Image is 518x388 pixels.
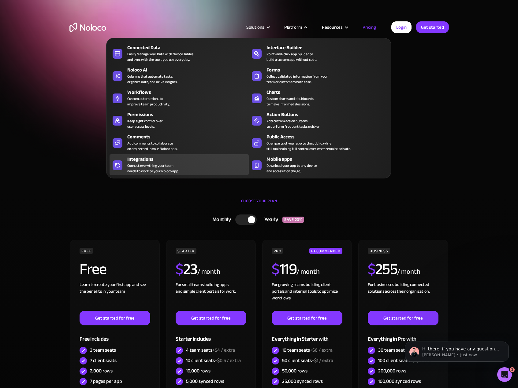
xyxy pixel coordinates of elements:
div: 30 team seats [378,347,431,353]
div: Permissions [127,111,252,118]
div: 7 client seats [90,357,117,364]
div: 10,000 rows [186,368,211,374]
a: Login [391,21,412,33]
span: $ [368,255,375,284]
div: Free includes [80,325,150,345]
div: Mobile apps [266,156,391,163]
a: Action ButtonsAdd custom action buttonsto perform frequent tasks quicker. [249,110,388,130]
div: 100 client seats [378,357,431,364]
div: 3 team seats [90,347,116,353]
div: Noloco AI [127,66,252,74]
div: 100,000 synced rows [378,378,421,385]
a: home [69,23,106,32]
div: Integrations [127,156,252,163]
div: Solutions [246,23,264,31]
h2: 119 [272,262,296,277]
div: CHOOSE YOUR PLAN [69,196,449,212]
iframe: Intercom live chat [497,367,512,382]
div: Yearly [257,215,282,224]
div: PRO [272,248,283,254]
div: Charts [266,89,391,96]
a: Public AccessOpen parts of your app to the public, whilestill maintaining full control over what ... [249,132,388,153]
a: Get started for free [176,311,246,325]
a: IntegrationsConnect everything your teamneeds to work to your Noloco app. [110,154,249,175]
span: +$4 / extra [212,346,235,355]
div: 50 client seats [282,357,333,364]
div: 2,000 rows [90,368,113,374]
div: 10 client seats [186,357,241,364]
div: Collect validated information from your team or customers with ease. [266,74,328,85]
div: Open parts of your app to the public, while still maintaining full control over what remains priv... [266,141,351,152]
div: Solutions [239,23,277,31]
span: 1 [510,367,515,372]
a: Get started for free [368,311,438,325]
div: Everything in Starter with [272,325,342,345]
h2: 23 [176,262,197,277]
h2: Grow your business at any stage with tiered pricing plans that fit your needs. [69,95,449,113]
div: Comments [127,133,252,141]
a: Connected DataEasily Manage Your Data with Noloco Tablesand sync with the tools you use everyday. [110,43,249,64]
div: Interface Builder [266,44,391,51]
div: For growing teams building client portals and internal tools to optimize workflows. [272,281,342,311]
div: Resources [314,23,355,31]
a: Interface BuilderPoint-and-click app builder tobuild a custom app without code. [249,43,388,64]
div: Platform [277,23,314,31]
a: PermissionsKeep tight control overuser access levels. [110,110,249,130]
div: Custom automations to improve team productivity. [127,96,170,107]
span: +$0.5 / extra [215,356,241,365]
div: Forms [266,66,391,74]
a: WorkflowsCustom automations toimprove team productivity. [110,87,249,108]
a: Noloco AIColumns that automate tasks,organize data, and drive insights. [110,65,249,86]
div: 4 team seats [186,347,235,353]
div: Public Access [266,133,391,141]
h2: Free [80,262,106,277]
div: 10 team seats [282,347,333,353]
a: Get started for free [272,311,342,325]
a: Get started for free [80,311,150,325]
a: CommentsAdd comments to collaborateon any record in your Noloco app. [110,132,249,153]
div: 50,000 rows [282,368,307,374]
nav: Platform [106,29,391,178]
a: ChartsCustom charts and dashboardsto make informed decisions. [249,87,388,108]
div: Action Buttons [266,111,391,118]
span: $ [176,255,183,284]
div: Add comments to collaborate on any record in your Noloco app. [127,141,177,152]
div: For businesses building connected solutions across their organization. ‍ [368,281,438,311]
a: Mobile appsDownload your app to any deviceand access it on the go. [249,154,388,175]
div: Everything in Pro with [368,325,438,345]
div: Learn to create your first app and see the benefits in your team ‍ [80,281,150,311]
div: 7 pages per app [90,378,122,385]
a: Pricing [355,23,384,31]
div: Add custom action buttons to perform frequent tasks quicker. [266,118,320,129]
div: FREE [80,248,93,254]
div: Keep tight control over user access levels. [127,118,163,129]
div: SAVE 20% [282,217,304,223]
span: +$6 / extra [310,346,333,355]
div: 25,000 synced rows [282,378,323,385]
div: BUSINESS [368,248,390,254]
div: Easily Manage Your Data with Noloco Tables and sync with the tools you use everyday. [127,51,193,62]
div: Platform [284,23,302,31]
span: Download your app to any device and access it on the go. [266,163,317,174]
span: +$1 / extra [312,356,333,365]
div: Columns that automate tasks, organize data, and drive insights. [127,74,177,85]
div: RECOMMENDED [309,248,342,254]
div: STARTER [176,248,196,254]
a: Get started [416,21,449,33]
div: Connected Data [127,44,252,51]
div: 200,000 rows [378,368,406,374]
span: $ [272,255,279,284]
h2: 255 [368,262,397,277]
div: Custom charts and dashboards to make informed decisions. [266,96,314,107]
div: Monthly [205,215,236,224]
div: Workflows [127,89,252,96]
div: 5,000 synced rows [186,378,224,385]
h1: Flexible Pricing Designed for Business [69,52,449,89]
div: For small teams building apps and simple client portals for work. ‍ [176,281,246,311]
div: Connect everything your team needs to work to your Noloco app. [127,163,179,174]
div: / month [397,267,420,277]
